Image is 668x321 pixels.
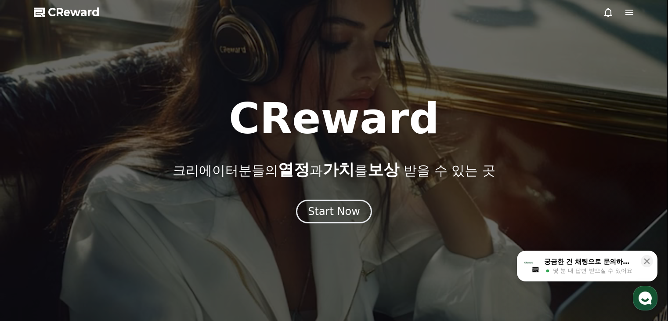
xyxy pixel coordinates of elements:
h1: CReward [229,98,439,140]
span: 보상 [368,160,399,179]
a: CReward [34,5,100,19]
span: 열정 [278,160,310,179]
button: Start Now [296,200,372,223]
span: 가치 [323,160,354,179]
a: Start Now [296,208,372,217]
p: 크리에이터분들의 과 를 받을 수 있는 곳 [173,161,495,179]
div: Start Now [308,204,360,219]
span: CReward [48,5,100,19]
